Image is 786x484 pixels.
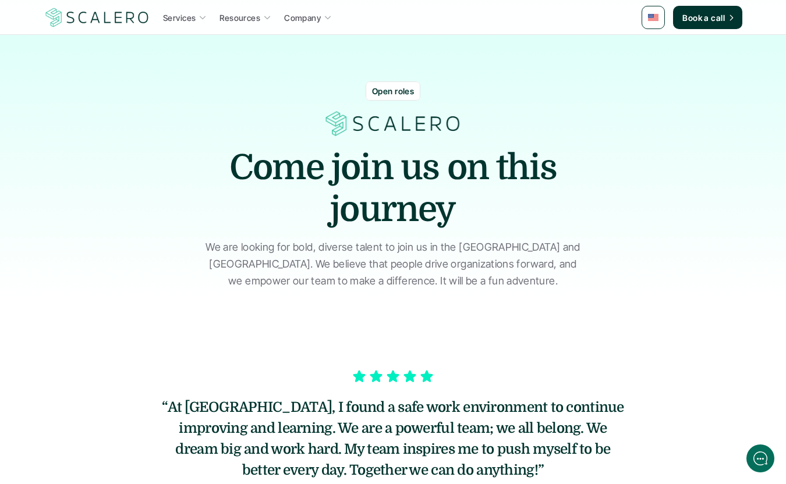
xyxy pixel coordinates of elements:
p: Company [284,12,321,24]
a: Book a call [673,6,742,29]
h2: Let us know if we can help with lifecycle marketing. [11,52,221,66]
p: Open roles [372,85,414,97]
img: Scalero company logo [44,6,151,29]
span: We run on Gist [97,407,147,414]
p: Services [163,12,196,24]
h5: “At [GEOGRAPHIC_DATA], I found a safe work environment to continue improving and learning. We are... [160,397,626,481]
a: Scalero company logo [44,7,151,28]
button: New conversation [9,75,224,99]
span: New conversation [75,83,140,92]
p: Book a call [682,12,725,24]
img: Scalero logo [323,109,463,138]
iframe: gist-messenger-bubble-iframe [746,444,774,472]
h1: Hi! Welcome to Scalero. [11,29,221,46]
p: Resources [219,12,260,24]
p: We are looking for bold, diverse talent to join us in the [GEOGRAPHIC_DATA] and [GEOGRAPHIC_DATA]... [204,239,582,289]
h1: Come join us on this journey [218,147,568,230]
